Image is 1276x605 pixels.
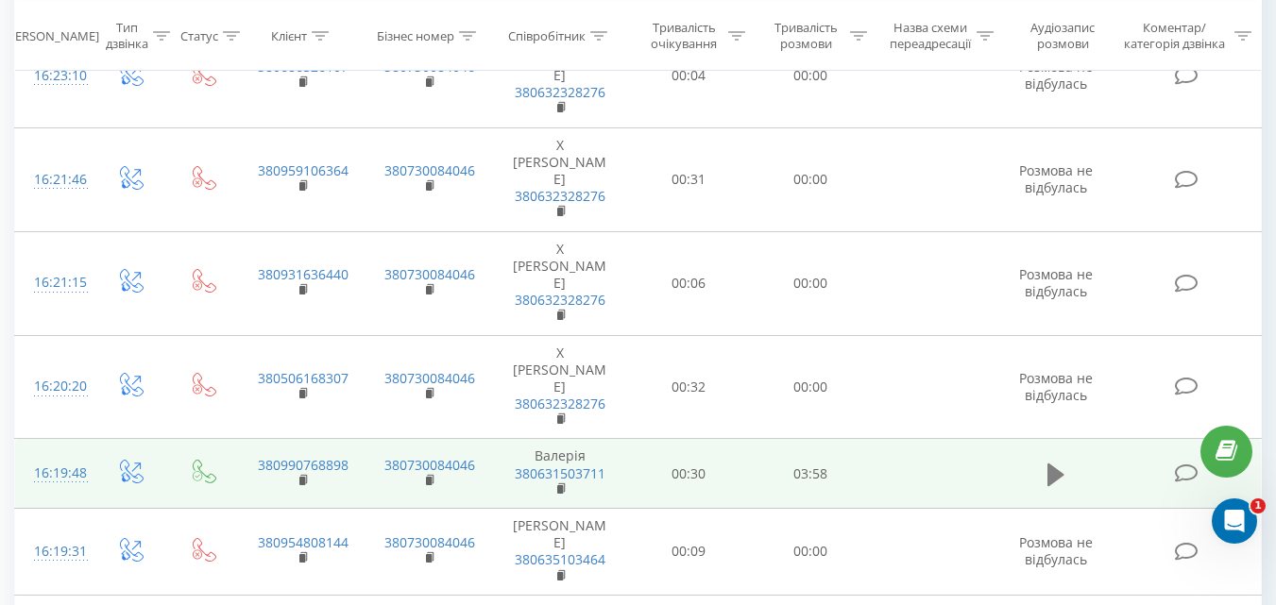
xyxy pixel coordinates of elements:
a: 380506168307 [258,369,349,387]
td: [PERSON_NAME] [492,509,628,596]
td: 00:00 [750,127,872,231]
td: 00:00 [750,24,872,127]
div: 16:19:31 [34,533,74,570]
a: 380954808144 [258,533,349,551]
td: Валерія [492,439,628,509]
a: 380632328276 [515,291,605,309]
div: Тип дзвінка [106,20,148,52]
a: 380730084046 [384,369,475,387]
a: 380632328276 [515,187,605,205]
div: [PERSON_NAME] [4,27,99,43]
div: Коментар/категорія дзвінка [1119,20,1230,52]
div: 16:20:20 [34,368,74,405]
td: 00:04 [628,24,750,127]
td: 00:00 [750,231,872,335]
div: Аудіозапис розмови [1015,20,1111,52]
div: 16:21:15 [34,264,74,301]
td: Х [PERSON_NAME] [492,335,628,439]
span: Розмова не відбулась [1019,533,1093,568]
span: 1 [1250,498,1266,513]
div: Статус [180,27,218,43]
a: 380730084046 [384,456,475,474]
a: 380730084046 [384,533,475,551]
span: Розмова не відбулась [1019,369,1093,404]
div: 16:21:46 [34,161,74,198]
td: 00:30 [628,439,750,509]
td: 00:06 [628,231,750,335]
span: Розмова не відбулась [1019,58,1093,92]
td: 00:00 [750,509,872,596]
a: 380730084046 [384,161,475,179]
div: 16:23:10 [34,58,74,94]
td: 00:32 [628,335,750,439]
a: 380730084046 [384,265,475,283]
td: 00:31 [628,127,750,231]
td: Х [PERSON_NAME] [492,127,628,231]
div: 16:19:48 [34,455,74,492]
td: Х [PERSON_NAME] [492,231,628,335]
td: Х [PERSON_NAME] [492,24,628,127]
div: Бізнес номер [377,27,454,43]
a: 380635103464 [515,550,605,568]
a: 380931636440 [258,265,349,283]
a: 380632328276 [515,83,605,101]
span: Розмова не відбулась [1019,265,1093,300]
a: 380632328276 [515,395,605,412]
div: Тривалість розмови [767,20,845,52]
td: 00:00 [750,335,872,439]
a: 380631503711 [515,464,605,482]
a: 380959106364 [258,161,349,179]
span: Розмова не відбулась [1019,161,1093,196]
td: 03:58 [750,439,872,509]
div: Клієнт [271,27,307,43]
div: Співробітник [508,27,586,43]
a: 380990768898 [258,456,349,474]
div: Тривалість очікування [645,20,723,52]
a: 380686526107 [258,58,349,76]
a: 380730084046 [384,58,475,76]
div: Назва схеми переадресації [889,20,972,52]
iframe: Intercom live chat [1212,498,1257,544]
td: 00:09 [628,509,750,596]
